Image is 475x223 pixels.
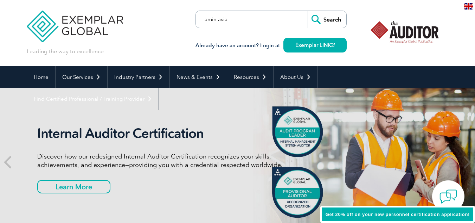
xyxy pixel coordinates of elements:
[195,41,347,50] h3: Already have an account? Login at
[331,43,335,47] img: open_square.png
[37,125,301,142] h2: Internal Auditor Certification
[274,66,317,88] a: About Us
[439,188,457,205] img: contact-chat.png
[27,88,159,110] a: Find Certified Professional / Training Provider
[464,3,473,10] img: en
[170,66,227,88] a: News & Events
[56,66,107,88] a: Our Services
[108,66,169,88] a: Industry Partners
[27,66,55,88] a: Home
[326,212,470,217] span: Get 20% off on your new personnel certification application!
[37,152,301,169] p: Discover how our redesigned Internal Auditor Certification recognizes your skills, achievements, ...
[27,48,104,55] p: Leading the way to excellence
[227,66,273,88] a: Resources
[308,11,346,28] input: Search
[37,180,110,193] a: Learn More
[283,38,347,52] a: Exemplar LINK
